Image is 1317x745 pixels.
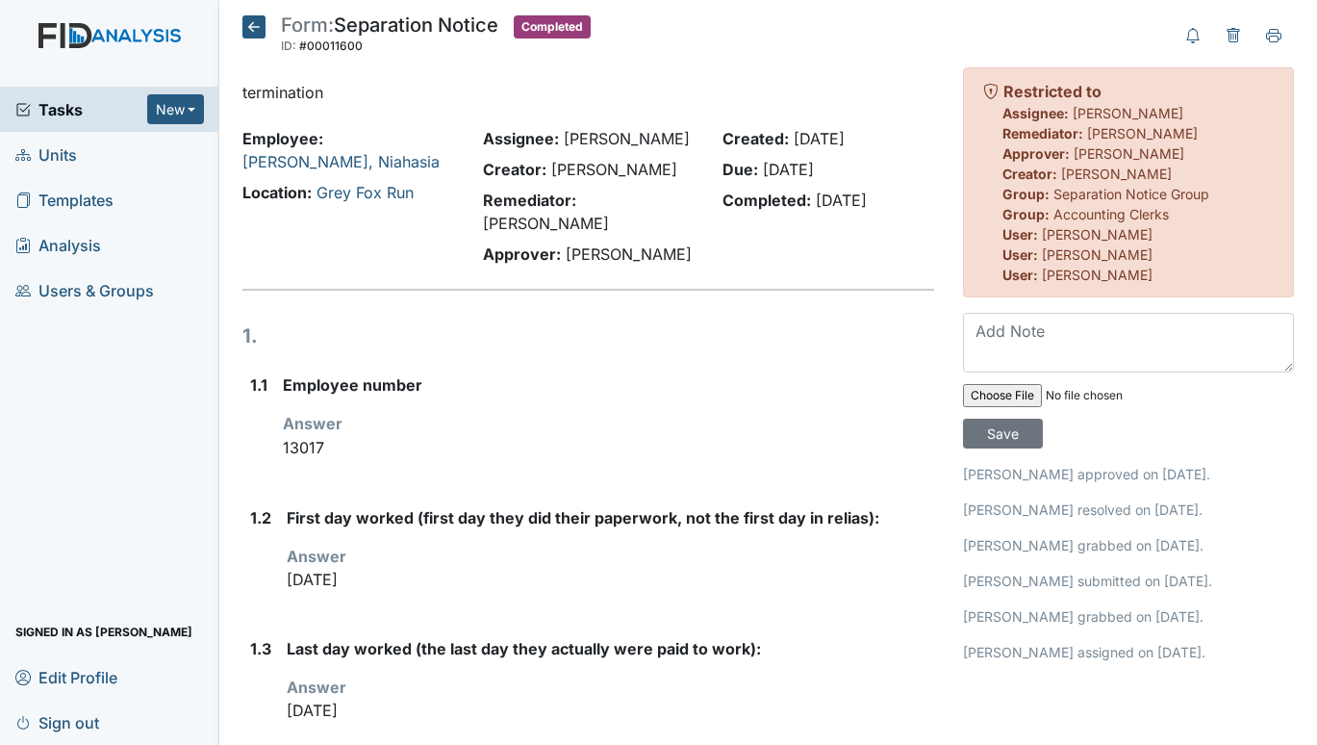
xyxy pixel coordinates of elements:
span: [DATE] [816,191,867,210]
strong: User: [1002,246,1038,263]
p: [PERSON_NAME] approved on [DATE]. [963,464,1294,484]
strong: Restricted to [1003,82,1102,101]
strong: Due: [722,160,758,179]
span: [PERSON_NAME] [1087,125,1198,141]
span: Sign out [15,707,99,737]
span: [PERSON_NAME] [1073,105,1183,121]
strong: Approver: [1002,145,1070,162]
span: ID: [281,39,296,53]
p: [DATE] [287,699,934,722]
strong: Group: [1002,186,1050,202]
span: Templates [15,185,114,215]
strong: Remediator: [483,191,576,210]
label: 1.2 [250,506,271,529]
strong: Completed: [722,191,811,210]
span: Form: [281,13,334,37]
label: First day worked (first day they did their paperwork, not the first day in relias): [287,506,879,529]
span: [PERSON_NAME] [1042,246,1152,263]
strong: User: [1002,226,1038,243]
button: New [147,94,205,124]
strong: Assignee: [1002,105,1069,121]
h1: 1. [242,321,934,350]
span: [PERSON_NAME] [483,214,609,233]
span: [DATE] [763,160,814,179]
div: Separation Notice [281,15,498,58]
span: [PERSON_NAME] [566,244,692,264]
strong: Group: [1002,206,1050,222]
span: Users & Groups [15,275,154,305]
span: Separation Notice Group [1053,186,1209,202]
strong: Location: [242,183,312,202]
span: [PERSON_NAME] [1042,226,1152,243]
strong: Answer [287,547,346,566]
strong: Creator: [483,160,546,179]
span: [DATE] [794,129,845,148]
strong: Created: [722,129,789,148]
p: [DATE] [287,568,934,591]
strong: Creator: [1002,166,1057,182]
span: Units [15,140,77,169]
strong: Answer [283,414,342,433]
strong: User: [1002,267,1038,283]
span: [PERSON_NAME] [551,160,677,179]
span: [PERSON_NAME] [1074,145,1184,162]
a: [PERSON_NAME], Niahasia [242,152,440,171]
p: [PERSON_NAME] grabbed on [DATE]. [963,606,1294,627]
p: [PERSON_NAME] resolved on [DATE]. [963,500,1294,520]
input: Save [963,419,1043,449]
strong: Approver: [483,244,561,264]
span: [PERSON_NAME] [564,129,690,148]
label: 1.3 [250,637,271,660]
span: Signed in as [PERSON_NAME] [15,617,192,647]
label: Employee number [283,373,422,397]
span: [PERSON_NAME] [1061,166,1172,182]
span: Completed [514,15,591,39]
p: [PERSON_NAME] assigned on [DATE]. [963,642,1294,662]
span: Edit Profile [15,662,117,692]
span: Accounting Clerks [1053,206,1169,222]
span: Analysis [15,230,101,260]
strong: Employee: [242,129,323,148]
strong: Remediator: [1002,125,1083,141]
p: [PERSON_NAME] submitted on [DATE]. [963,571,1294,591]
span: #00011600 [299,39,363,53]
p: termination [242,81,934,104]
span: [PERSON_NAME] [1042,267,1152,283]
strong: Answer [287,678,346,697]
p: [PERSON_NAME] grabbed on [DATE]. [963,535,1294,555]
label: Last day worked (the last day they actually were paid to work): [287,637,761,660]
a: Grey Fox Run [317,183,414,202]
a: Tasks [15,98,147,121]
label: 1.1 [250,373,267,397]
strong: Assignee: [483,129,559,148]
